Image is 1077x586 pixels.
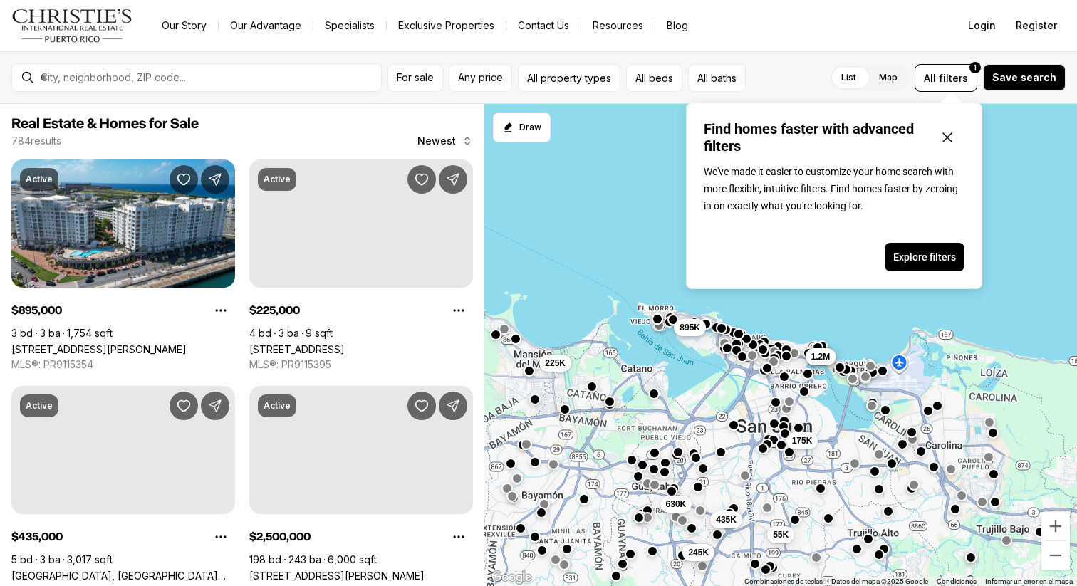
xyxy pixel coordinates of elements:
button: Save Property: College Park IV LOVAINA [170,392,198,420]
button: All property types [518,64,620,92]
a: Informar un error en el mapa [985,577,1073,585]
p: Active [26,174,53,185]
button: Save Property: Calle 1 VILLAS DE LEVITTOWN #A12 [407,165,436,194]
button: All baths [688,64,746,92]
span: Register [1016,20,1057,31]
p: Active [264,400,291,412]
img: logo [11,9,133,43]
button: 435K [710,511,742,528]
span: 245K [689,547,709,558]
button: All beds [626,64,682,92]
button: Property options [444,296,473,325]
button: Acercar [1041,512,1070,540]
a: Calle 1 VILLAS DE LEVITTOWN #A12, TOA BAJA PR, 00949 [249,343,345,355]
label: List [830,65,868,90]
button: Explore filters [885,243,964,271]
a: Blog [655,16,699,36]
a: Our Story [150,16,218,36]
span: 435K [716,514,737,525]
span: 1.2M [811,351,831,362]
button: Share Property [201,392,229,420]
span: 225K [546,357,566,369]
a: Condiciones [937,577,977,585]
span: Real Estate & Homes for Sale [11,117,199,131]
button: Contact Us [506,16,581,36]
span: 895K [680,322,701,333]
button: Share Property [439,165,467,194]
button: Close popover [930,120,964,155]
button: Property options [207,523,235,551]
p: Active [26,400,53,412]
a: Specialists [313,16,386,36]
a: Our Advantage [219,16,313,36]
a: Resources [581,16,655,36]
button: Save Property: 100 DEL MUELLE #1905 [170,165,198,194]
span: 1 [974,62,977,73]
button: 245K [683,544,715,561]
p: 784 results [11,135,61,147]
p: Find homes faster with advanced filters [704,120,930,155]
span: For sale [397,72,434,83]
a: 2256 CACIQUE, SAN JUAN PR, 00913 [249,570,425,582]
button: Login [959,11,1004,40]
span: Login [968,20,996,31]
a: College Park IV LOVAINA, SAN JUAN PR, 00921 [11,570,235,582]
button: 225K [540,355,572,372]
button: 630K [660,496,692,513]
a: Exclusive Properties [387,16,506,36]
span: 175K [792,435,813,446]
button: Property options [207,296,235,325]
button: Allfilters1 [915,64,977,92]
span: Any price [458,72,503,83]
button: Save Property: 2256 CACIQUE [407,392,436,420]
button: Save search [983,64,1066,91]
button: Share Property [201,165,229,194]
label: Map [868,65,909,90]
p: Active [264,174,291,185]
button: For sale [387,64,443,92]
button: 55K [767,526,794,543]
button: Start drawing [493,113,551,142]
p: We've made it easier to customize your home search with more flexible, intuitive filters. Find ho... [704,163,964,214]
button: Property options [444,523,473,551]
button: 175K [786,432,818,449]
span: Newest [417,135,456,147]
span: Datos del mapa ©2025 Google [831,577,928,585]
button: 895K [675,319,707,336]
span: Save search [992,72,1056,83]
button: 1.2M [806,348,836,365]
button: Any price [449,64,512,92]
span: 55K [773,529,789,540]
span: 630K [666,498,687,510]
button: Share Property [439,392,467,420]
button: Newest [409,127,482,155]
a: 100 DEL MUELLE #1905, SAN JUAN PR, 00901 [11,343,187,355]
span: filters [939,70,968,85]
button: Register [1007,11,1066,40]
span: All [924,70,936,85]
